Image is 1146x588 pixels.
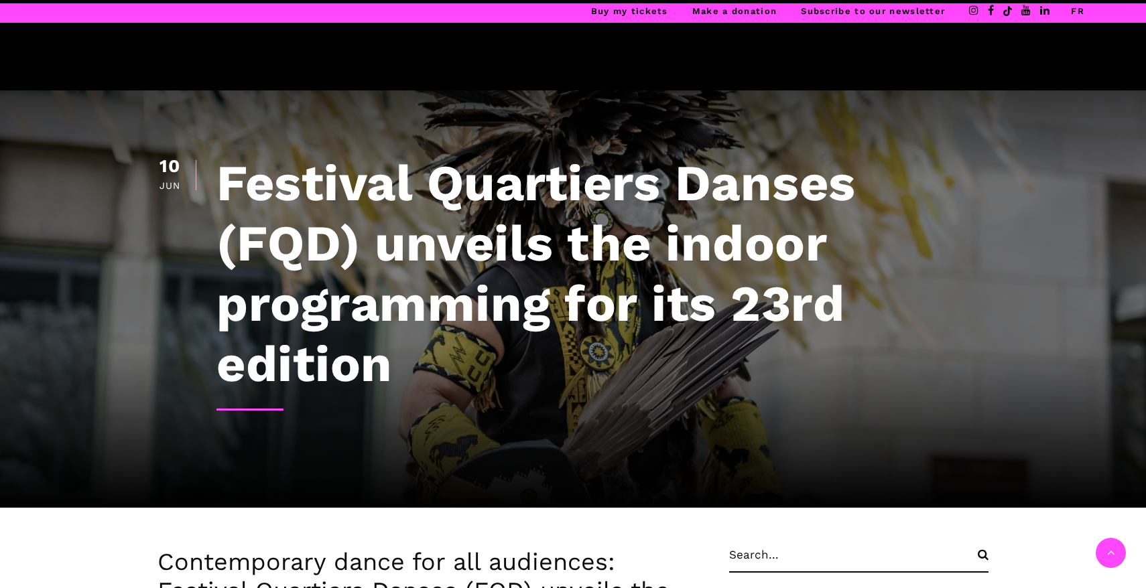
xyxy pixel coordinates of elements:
[216,153,989,394] h1: Festival Quartiers Danses (FQD) unveils the indoor programming for its 23rd edition
[1071,6,1084,16] a: FR
[729,548,989,573] input: Search...
[692,6,777,16] a: Make a donation
[801,6,945,16] a: Subscribe to our newsletter
[157,181,182,190] div: Jun
[591,6,668,16] a: Buy my tickets
[157,157,182,175] div: 10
